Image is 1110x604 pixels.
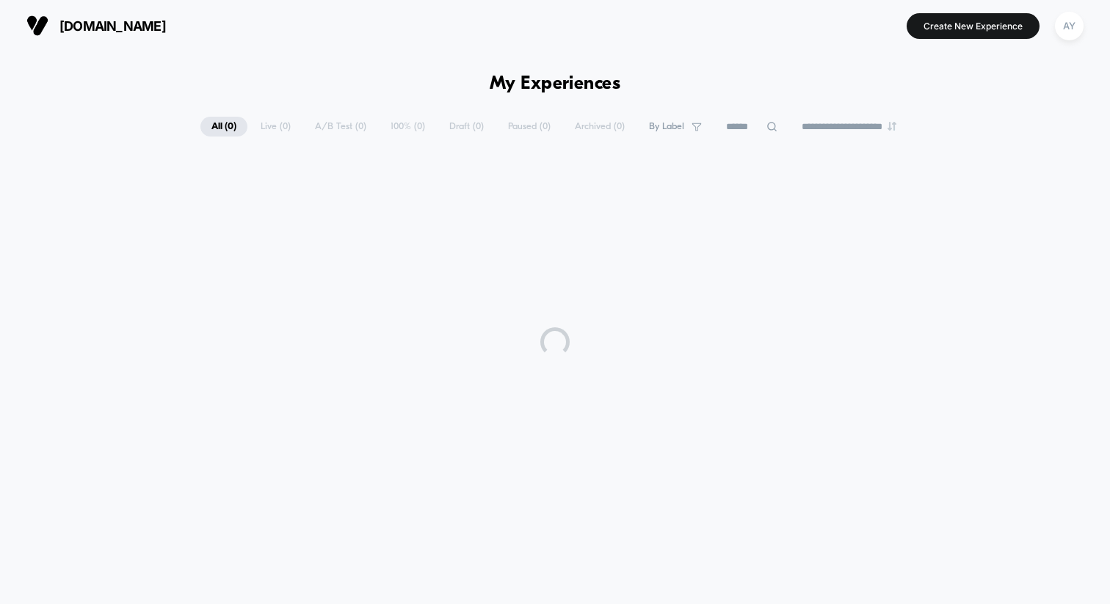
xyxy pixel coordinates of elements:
button: [DOMAIN_NAME] [22,14,170,37]
button: AY [1051,11,1088,41]
h1: My Experiences [490,73,621,95]
img: Visually logo [26,15,48,37]
div: AY [1055,12,1084,40]
span: All ( 0 ) [200,117,247,137]
img: end [888,122,896,131]
span: [DOMAIN_NAME] [59,18,166,34]
button: Create New Experience [907,13,1040,39]
span: By Label [649,121,684,132]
